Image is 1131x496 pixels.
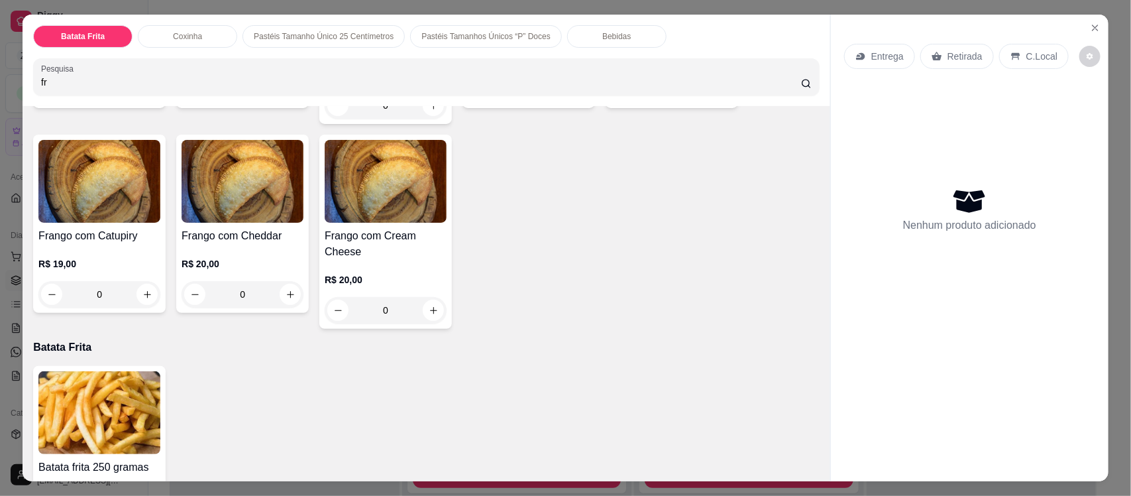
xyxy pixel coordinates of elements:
[38,371,160,454] img: product-image
[182,228,303,244] h4: Frango com Cheddar
[947,50,983,63] p: Retirada
[41,76,801,89] input: Pesquisa
[325,273,447,286] p: R$ 20,00
[421,31,551,42] p: Pastéis Tamanhos Únicos “P” Doces
[602,31,631,42] p: Bebidas
[325,228,447,260] h4: Frango com Cream Cheese
[325,140,447,223] img: product-image
[173,31,202,42] p: Coxinha
[182,257,303,271] p: R$ 20,00
[61,31,105,42] p: Batata Frita
[871,50,904,63] p: Entrega
[1085,17,1106,38] button: Close
[38,228,160,244] h4: Frango com Catupiry
[41,63,78,74] label: Pesquisa
[903,217,1036,233] p: Nenhum produto adicionado
[38,257,160,271] p: R$ 19,00
[1079,46,1101,67] button: decrease-product-quantity
[33,340,820,355] p: Batata Frita
[1026,50,1057,63] p: C.Local
[38,460,160,475] h4: Batata frita 250 gramas
[38,140,160,223] img: product-image
[182,140,303,223] img: product-image
[254,31,394,42] p: Pastéis Tamanho Único 25 Centímetros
